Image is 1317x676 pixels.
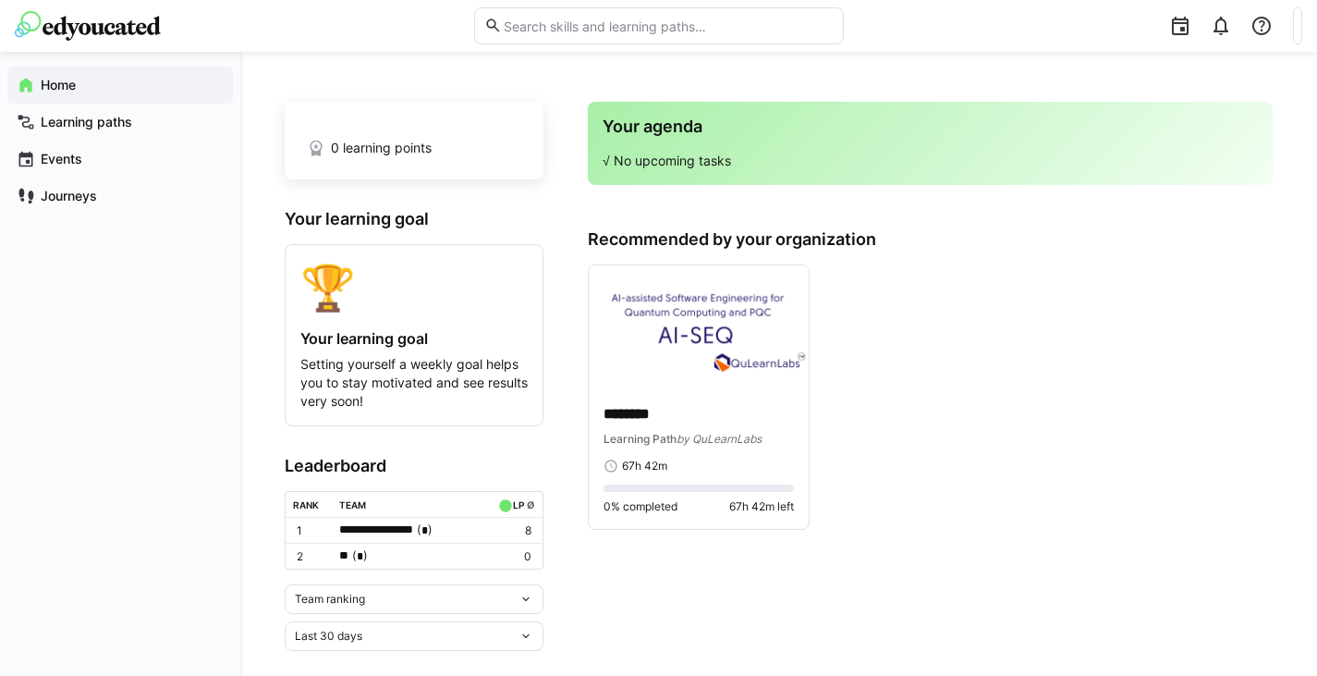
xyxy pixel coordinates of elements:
[513,499,524,510] div: LP
[494,523,531,538] p: 8
[502,18,833,34] input: Search skills and learning paths…
[297,549,324,564] p: 2
[677,432,762,446] span: by QuLearnLabs
[729,499,794,514] span: 67h 42m left
[293,499,319,510] div: Rank
[603,152,1258,170] p: √ No upcoming tasks
[604,432,677,446] span: Learning Path
[527,496,535,511] a: ø
[297,523,324,538] p: 1
[295,592,365,607] span: Team ranking
[589,265,809,389] img: image
[331,139,432,157] span: 0 learning points
[295,629,362,644] span: Last 30 days
[588,229,1273,250] h3: Recommended by your organization
[285,456,543,476] h3: Leaderboard
[300,355,528,411] p: Setting yourself a weekly goal helps you to stay motivated and see results very soon!
[285,209,543,229] h3: Your learning goal
[417,521,433,540] span: ( )
[352,547,368,566] span: ( )
[603,117,1258,137] h3: Your agenda
[300,329,528,348] h4: Your learning goal
[300,260,528,314] div: 🏆
[622,459,667,473] span: 67h 42m
[604,499,677,514] span: 0% completed
[339,499,366,510] div: Team
[494,549,531,564] p: 0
